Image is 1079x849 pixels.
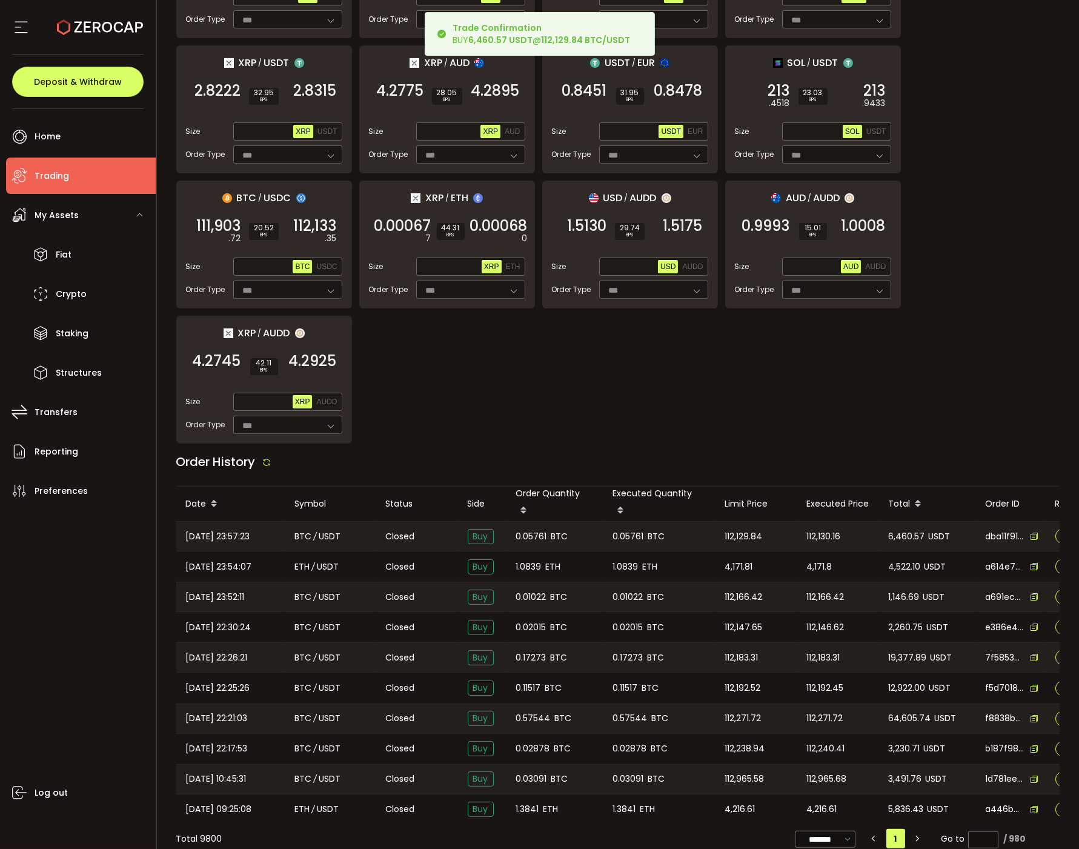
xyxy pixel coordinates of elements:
[426,232,431,245] em: 7
[386,651,415,664] span: Closed
[319,681,341,695] span: USDT
[186,590,245,604] span: [DATE] 23:52:11
[680,260,705,273] button: AUDD
[34,78,122,86] span: Deposit & Withdraw
[660,262,676,271] span: USD
[442,224,460,231] span: 44.31
[468,650,494,665] span: Buy
[843,125,862,138] button: SOL
[319,742,341,756] span: USDT
[866,127,886,136] span: USDT
[715,497,797,511] div: Limit Price
[661,127,681,136] span: USDT
[769,97,790,110] em: .4518
[688,127,703,136] span: EUR
[239,55,257,70] span: XRP
[12,67,144,97] button: Deposit & Withdraw
[186,149,225,160] span: Order Type
[550,651,567,665] span: BTC
[630,190,657,205] span: AUDD
[197,220,241,232] span: 111,903
[516,621,546,634] span: 0.02015
[725,621,763,634] span: 112,147.65
[186,419,225,430] span: Order Type
[484,262,499,271] span: XRP
[424,55,442,70] span: XRP
[642,681,659,695] span: BTC
[554,711,571,725] span: BTC
[654,85,703,97] span: 0.8478
[551,772,568,786] span: BTC
[506,262,520,271] span: ETH
[889,742,920,756] span: 3,230.71
[35,443,78,461] span: Reporting
[314,395,339,408] button: AUDD
[482,260,502,273] button: XRP
[317,127,337,136] span: USDT
[503,260,523,273] button: ETH
[195,85,241,97] span: 2.8222
[369,126,383,137] span: Size
[807,681,844,695] span: 112,192.45
[316,262,337,271] span: USDC
[437,96,457,104] i: BPS
[469,34,533,46] b: 6,460.57 USDT
[552,126,566,137] span: Size
[186,681,250,695] span: [DATE] 22:25:26
[259,193,262,204] em: /
[845,127,860,136] span: SOL
[186,530,250,544] span: [DATE] 23:57:23
[924,742,946,756] span: USDT
[502,125,522,138] button: AUD
[35,207,79,224] span: My Assets
[808,58,811,68] em: /
[659,125,683,138] button: USDT
[735,126,749,137] span: Size
[889,590,920,604] span: 1,146.69
[295,681,312,695] span: BTC
[186,14,225,25] span: Order Type
[386,742,415,755] span: Closed
[552,284,591,295] span: Order Type
[986,682,1024,694] span: f5d7018a-776c-44fe-a81b-f1e13f73117d
[986,712,1024,725] span: f8838b90-93d0-47cc-ba1c-14bd16eb603b
[468,741,494,756] span: Buy
[605,55,630,70] span: USDT
[936,718,1079,849] div: Chat Widget
[725,590,763,604] span: 112,166.42
[807,742,845,756] span: 112,240.41
[293,395,313,408] button: XRP
[725,560,753,574] span: 4,171.81
[786,190,806,205] span: AUD
[542,34,631,46] b: 112,129.84 BTC/USDT
[843,262,858,271] span: AUD
[224,58,234,68] img: xrp_portfolio.png
[788,55,806,70] span: SOL
[176,453,256,470] span: Order History
[293,125,313,138] button: XRP
[864,125,889,138] button: USDT
[468,711,494,726] span: Buy
[374,220,431,232] span: 0.00067
[550,621,567,634] span: BTC
[807,651,840,665] span: 112,183.31
[803,96,823,104] i: BPS
[312,560,316,574] em: /
[505,127,520,136] span: AUD
[845,193,854,203] img: zuPXiwguUFiBOIQyqLOiXsnnNitlx7q4LCwEbLHADjIpTka+Lip0HH8D0VTrd02z+wEAAAAASUVORK5CYII=
[986,530,1024,543] span: dba11f91-c0e9-4603-949b-74de71b792ae
[317,560,339,574] span: USDT
[545,681,562,695] span: BTC
[889,560,921,574] span: 4,522.10
[294,58,304,68] img: usdt_portfolio.svg
[621,89,639,96] span: 31.95
[176,494,285,514] div: Date
[620,224,640,231] span: 29.74
[369,149,408,160] span: Order Type
[773,58,783,68] img: sol_portfolio.png
[314,621,317,634] em: /
[889,530,925,544] span: 6,460.57
[35,404,78,421] span: Transfers
[889,711,931,725] span: 64,605.74
[735,149,774,160] span: Order Type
